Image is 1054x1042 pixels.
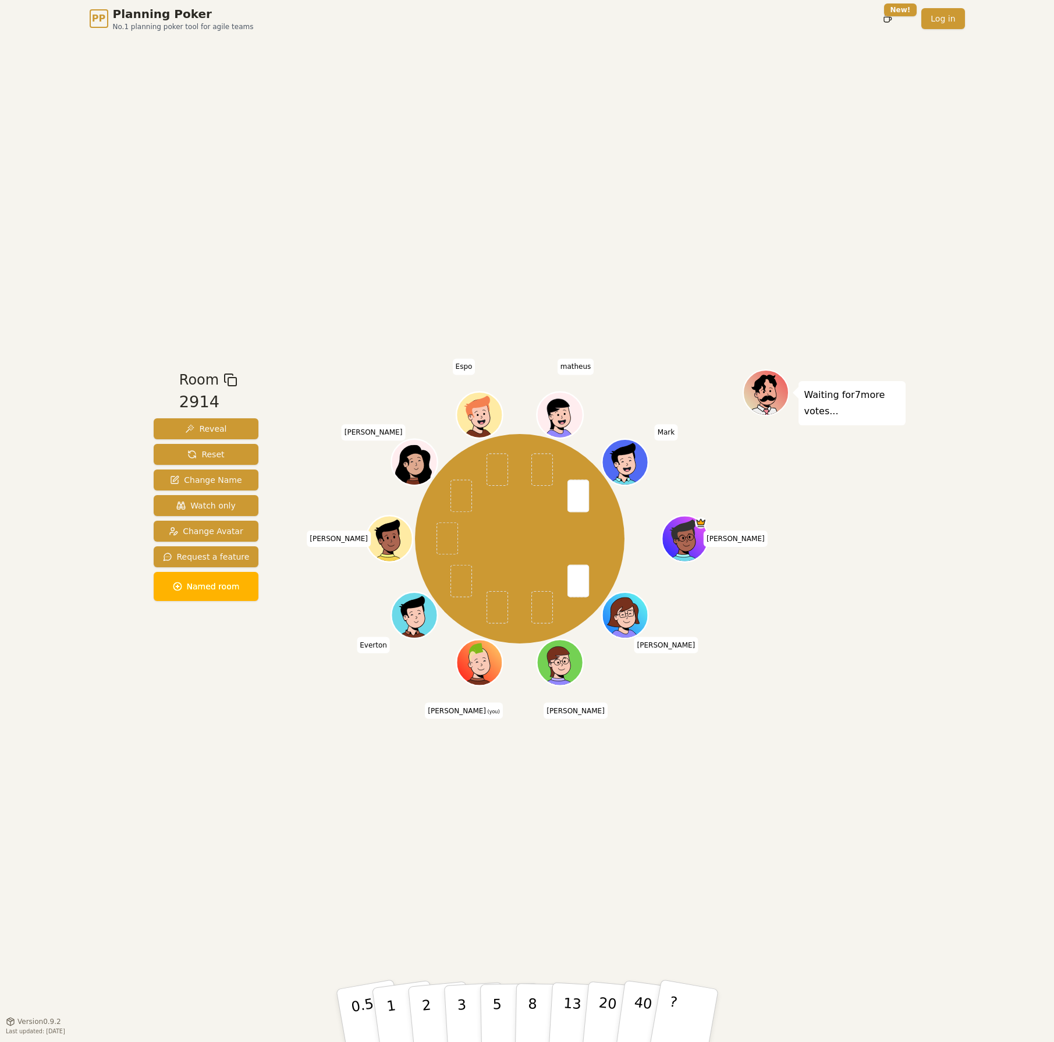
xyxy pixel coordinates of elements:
[154,444,259,465] button: Reset
[92,12,105,26] span: PP
[173,581,240,592] span: Named room
[176,500,236,511] span: Watch only
[113,22,254,31] span: No.1 planning poker tool for agile teams
[154,521,259,542] button: Change Avatar
[90,6,254,31] a: PPPlanning PokerNo.1 planning poker tool for agile teams
[884,3,917,16] div: New!
[154,546,259,567] button: Request a feature
[342,424,406,440] span: Click to change your name
[804,387,900,419] p: Waiting for 7 more votes...
[634,636,698,653] span: Click to change your name
[170,474,242,486] span: Change Name
[154,495,259,516] button: Watch only
[154,572,259,601] button: Named room
[877,8,898,29] button: New!
[921,8,964,29] a: Log in
[558,358,594,375] span: Click to change your name
[695,517,707,528] span: Rafael is the host
[179,369,219,390] span: Room
[169,525,243,537] span: Change Avatar
[453,358,475,375] span: Click to change your name
[6,1017,61,1026] button: Version0.9.2
[6,1028,65,1034] span: Last updated: [DATE]
[154,470,259,490] button: Change Name
[154,418,259,439] button: Reveal
[458,641,502,684] button: Click to change your avatar
[655,424,678,440] span: Click to change your name
[113,6,254,22] span: Planning Poker
[425,702,502,719] span: Click to change your name
[179,390,237,414] div: 2914
[163,551,250,563] span: Request a feature
[307,531,371,547] span: Click to change your name
[17,1017,61,1026] span: Version 0.9.2
[357,636,390,653] span: Click to change your name
[187,449,224,460] span: Reset
[704,531,768,547] span: Click to change your name
[486,709,500,714] span: (you)
[185,423,226,435] span: Reveal
[544,702,608,719] span: Click to change your name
